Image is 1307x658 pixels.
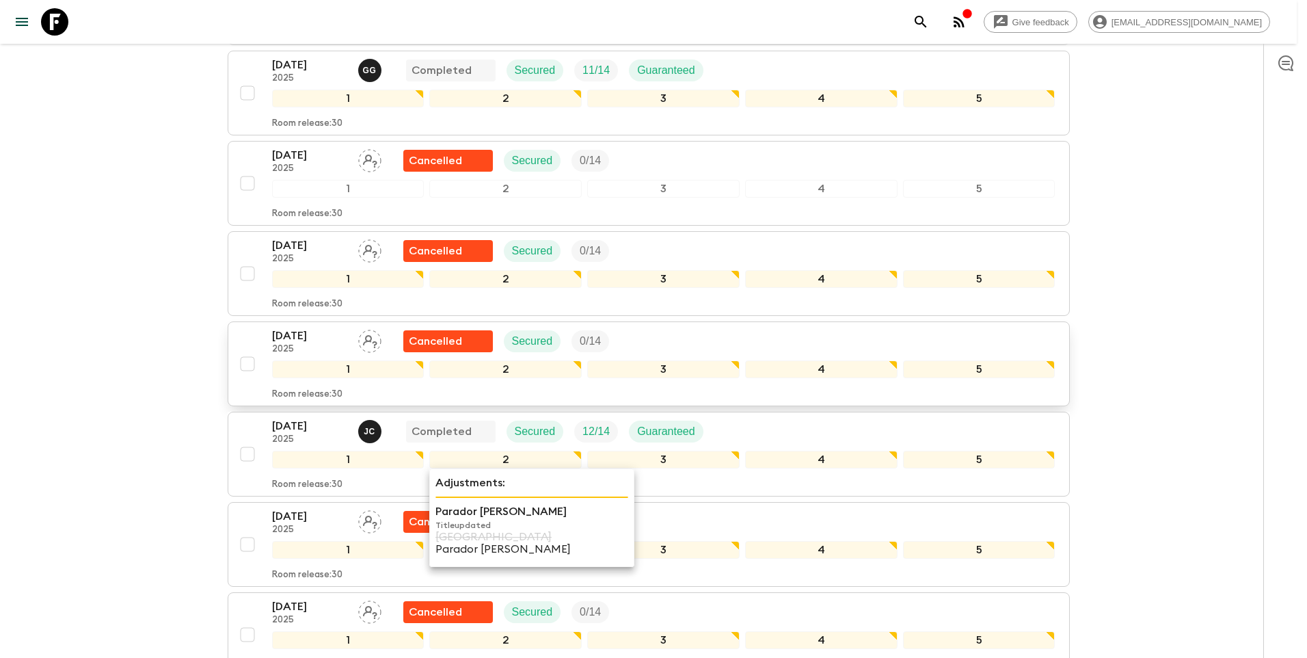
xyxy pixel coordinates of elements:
p: [DATE] [272,237,347,254]
div: 5 [903,451,1055,469]
div: Flash Pack cancellation [403,150,493,172]
div: 5 [903,541,1055,559]
span: Josafat Chavez [358,424,384,435]
div: 2 [429,270,582,288]
div: 4 [745,541,898,559]
div: Trip Fill [574,421,618,443]
p: Room release: 30 [272,479,342,490]
p: Secured [512,153,553,169]
div: 1 [272,90,425,107]
p: [DATE] [272,598,347,615]
div: 5 [903,360,1055,378]
p: Parador [PERSON_NAME] [435,543,628,555]
p: [DATE] [272,147,347,163]
div: 2 [429,631,582,649]
div: 4 [745,180,898,198]
span: Assign pack leader [358,605,381,616]
div: 1 [272,270,425,288]
div: Flash Pack cancellation [403,240,493,262]
button: menu [8,8,36,36]
p: 0 / 14 [580,333,601,350]
div: Flash Pack cancellation [403,601,493,623]
div: 3 [587,180,740,198]
p: 0 / 14 [580,153,601,169]
div: 3 [587,451,740,469]
div: 2 [429,90,582,107]
p: Completed [412,423,472,440]
div: 4 [745,360,898,378]
div: 1 [272,180,425,198]
p: 2025 [272,344,347,355]
span: Assign pack leader [358,514,381,525]
div: 3 [587,90,740,107]
p: Cancelled [409,153,462,169]
div: 5 [903,180,1055,198]
div: Trip Fill [571,601,609,623]
p: Completed [412,62,472,79]
div: Flash Pack cancellation [403,330,493,352]
p: 2025 [272,73,347,84]
div: 2 [429,360,582,378]
p: Secured [512,333,553,350]
p: Guaranteed [637,62,695,79]
div: 4 [745,451,898,469]
p: 0 / 14 [580,243,601,259]
p: Cancelled [409,514,462,530]
p: 11 / 14 [582,62,610,79]
p: Cancelled [409,604,462,620]
div: 3 [587,541,740,559]
span: Give feedback [1005,17,1077,27]
p: Room release: 30 [272,389,342,400]
div: 1 [272,451,425,469]
p: Secured [515,62,556,79]
div: 3 [587,360,740,378]
div: 1 [272,360,425,378]
p: Cancelled [409,243,462,259]
p: Cancelled [409,333,462,350]
p: Room release: 30 [272,570,342,581]
div: 4 [745,631,898,649]
button: search adventures [907,8,934,36]
div: 1 [272,541,425,559]
div: 2 [429,451,582,469]
span: Assign pack leader [358,334,381,345]
p: [DATE] [272,57,347,73]
div: 5 [903,631,1055,649]
p: Parador [PERSON_NAME] [435,503,628,520]
p: [DATE] [272,508,347,525]
p: 2025 [272,434,347,445]
p: Secured [512,243,553,259]
div: Trip Fill [574,60,618,81]
div: 1 [272,631,425,649]
span: Assign pack leader [358,153,381,164]
span: Gerardo Guerrero Mata [358,63,384,74]
span: [EMAIL_ADDRESS][DOMAIN_NAME] [1104,17,1269,27]
p: 12 / 14 [582,423,610,440]
div: 3 [587,270,740,288]
p: Guaranteed [637,423,695,440]
div: 3 [587,631,740,649]
div: Trip Fill [571,240,609,262]
div: 4 [745,90,898,107]
p: Room release: 30 [272,299,342,310]
div: Trip Fill [571,330,609,352]
p: Secured [515,423,556,440]
p: 2025 [272,525,347,536]
span: Assign pack leader [358,244,381,254]
p: 2025 [272,163,347,174]
p: Adjustments: [435,475,628,491]
p: Room release: 30 [272,118,342,129]
p: Title updated [435,520,628,531]
p: 0 / 14 [580,604,601,620]
p: [GEOGRAPHIC_DATA] [435,531,628,543]
p: [DATE] [272,328,347,344]
p: [DATE] [272,418,347,434]
p: Room release: 30 [272,209,342,220]
div: Flash Pack cancellation [403,511,493,533]
div: 4 [745,270,898,288]
p: Secured [512,604,553,620]
div: 2 [429,180,582,198]
div: 5 [903,270,1055,288]
div: 5 [903,90,1055,107]
p: 2025 [272,254,347,265]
